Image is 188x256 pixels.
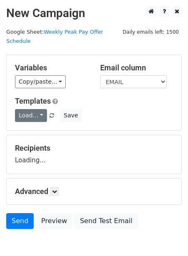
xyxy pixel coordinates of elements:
[15,144,173,165] div: Loading...
[15,97,51,105] a: Templates
[74,213,138,229] a: Send Test Email
[6,6,182,20] h2: New Campaign
[100,63,173,72] h5: Email column
[15,144,173,153] h5: Recipients
[15,187,173,196] h5: Advanced
[120,29,182,35] a: Daily emails left: 1500
[15,75,66,88] a: Copy/paste...
[146,216,188,256] iframe: Chat Widget
[6,29,103,45] a: Weekly Peak Pay Offer Schedule
[15,109,47,122] a: Load...
[6,29,103,45] small: Google Sheet:
[36,213,72,229] a: Preview
[15,63,88,72] h5: Variables
[6,213,34,229] a: Send
[60,109,82,122] button: Save
[120,27,182,37] span: Daily emails left: 1500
